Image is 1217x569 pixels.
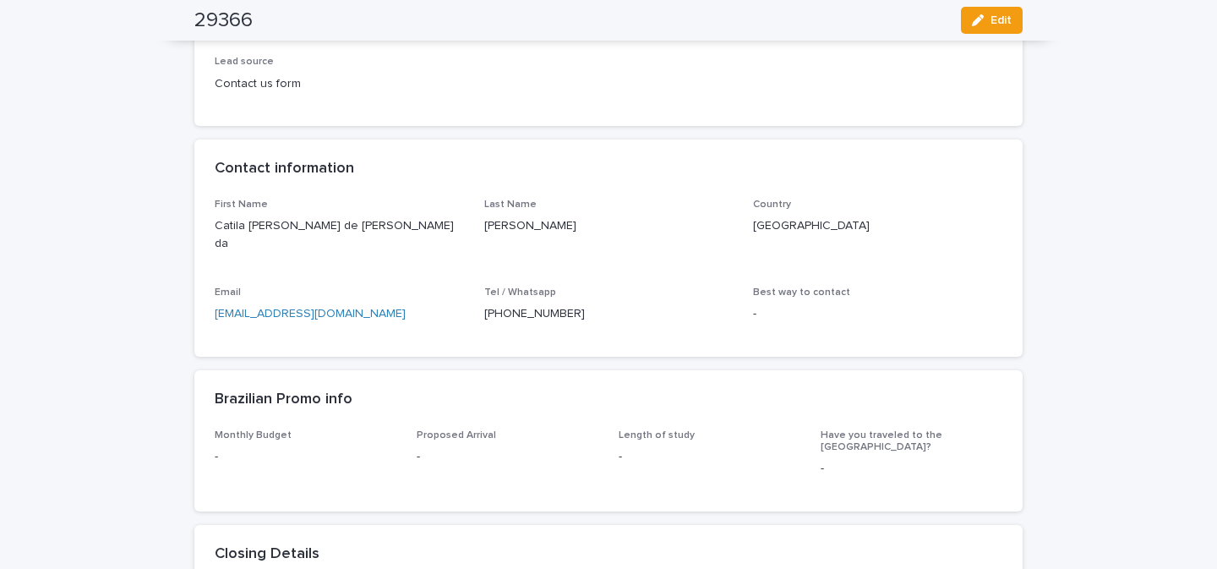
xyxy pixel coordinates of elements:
span: Length of study [619,430,695,440]
span: Monthly Budget [215,430,292,440]
button: Edit [961,7,1023,34]
h2: 29366 [194,8,253,33]
span: Proposed Arrival [417,430,496,440]
span: Edit [991,14,1012,26]
p: [PERSON_NAME] [484,217,734,235]
span: Email [215,287,241,298]
h2: Contact information [215,160,354,178]
span: Last Name [484,200,537,210]
p: - [417,448,598,466]
h2: Closing Details [215,545,319,564]
p: - [753,305,1002,323]
p: - [821,460,1002,478]
p: [PHONE_NUMBER] [484,305,734,323]
span: Best way to contact [753,287,850,298]
h2: Brazilian Promo info [215,391,352,409]
a: [EMAIL_ADDRESS][DOMAIN_NAME] [215,308,406,320]
span: First Name [215,200,268,210]
span: Lead source [215,57,274,67]
p: - [619,448,800,466]
span: Have you traveled to the [GEOGRAPHIC_DATA]? [821,430,942,452]
p: Contact us form [215,75,464,93]
p: [GEOGRAPHIC_DATA] [753,217,1002,235]
p: - [215,448,396,466]
span: Country [753,200,791,210]
p: Catila [PERSON_NAME] de [PERSON_NAME] da [215,217,464,253]
span: Tel / Whatsapp [484,287,556,298]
